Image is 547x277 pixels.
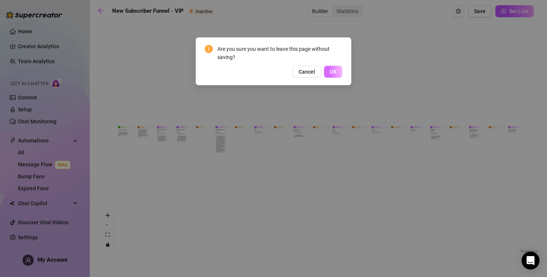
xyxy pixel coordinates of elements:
[217,45,342,61] div: Are you sure you want to leave this page without saving?
[522,252,540,270] div: Open Intercom Messenger
[205,45,213,53] span: exclamation-circle
[293,66,321,78] button: Cancel
[299,69,315,75] span: Cancel
[330,69,337,75] span: OK
[324,66,342,78] button: OK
